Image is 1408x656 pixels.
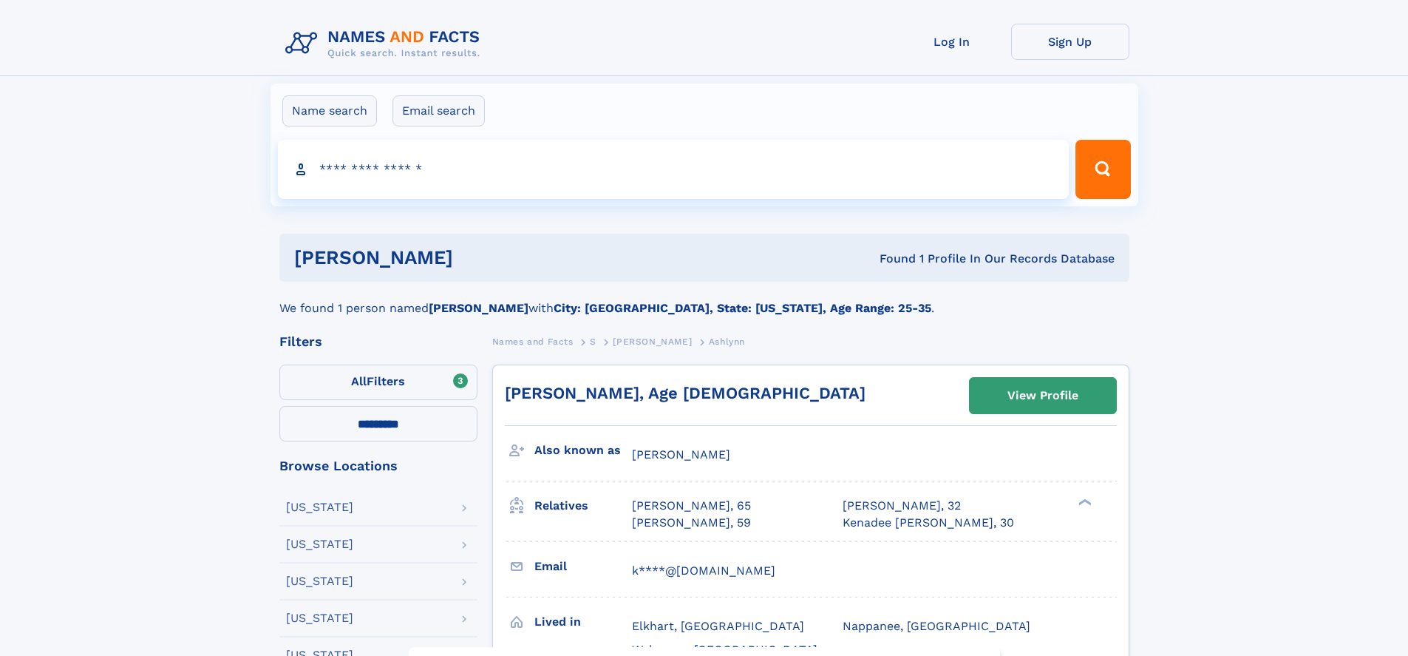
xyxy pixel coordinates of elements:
span: All [351,374,367,388]
a: Log In [893,24,1011,60]
div: ❯ [1075,498,1092,507]
a: Kenadee [PERSON_NAME], 30 [843,515,1014,531]
a: [PERSON_NAME], 65 [632,498,751,514]
div: Browse Locations [279,459,477,473]
a: Names and Facts [492,332,574,351]
div: We found 1 person named with . [279,282,1129,317]
a: [PERSON_NAME], 32 [843,498,961,514]
a: Sign Up [1011,24,1129,60]
label: Filters [279,365,477,400]
div: [US_STATE] [286,538,353,550]
input: search input [278,140,1069,199]
h3: Email [534,554,632,579]
h3: Lived in [534,609,632,635]
div: View Profile [1007,379,1078,413]
b: City: [GEOGRAPHIC_DATA], State: [US_STATE], Age Range: 25-35 [554,301,931,315]
b: [PERSON_NAME] [429,301,528,315]
div: Found 1 Profile In Our Records Database [666,251,1115,267]
span: Nappanee, [GEOGRAPHIC_DATA] [843,619,1030,633]
label: Name search [282,95,377,126]
span: S [590,337,596,347]
h3: Also known as [534,438,632,463]
img: Logo Names and Facts [279,24,492,64]
span: [PERSON_NAME] [613,337,692,347]
div: [US_STATE] [286,501,353,513]
a: S [590,332,596,351]
a: View Profile [970,378,1116,413]
span: Ashlynn [709,337,745,347]
div: Filters [279,335,477,348]
a: [PERSON_NAME], Age [DEMOGRAPHIC_DATA] [505,384,865,402]
h1: [PERSON_NAME] [294,248,667,267]
a: [PERSON_NAME], 59 [632,515,751,531]
label: Email search [392,95,485,126]
button: Search Button [1075,140,1130,199]
span: [PERSON_NAME] [632,447,730,461]
div: [US_STATE] [286,575,353,587]
span: Elkhart, [GEOGRAPHIC_DATA] [632,619,804,633]
div: [US_STATE] [286,612,353,624]
h3: Relatives [534,493,632,518]
a: [PERSON_NAME] [613,332,692,351]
